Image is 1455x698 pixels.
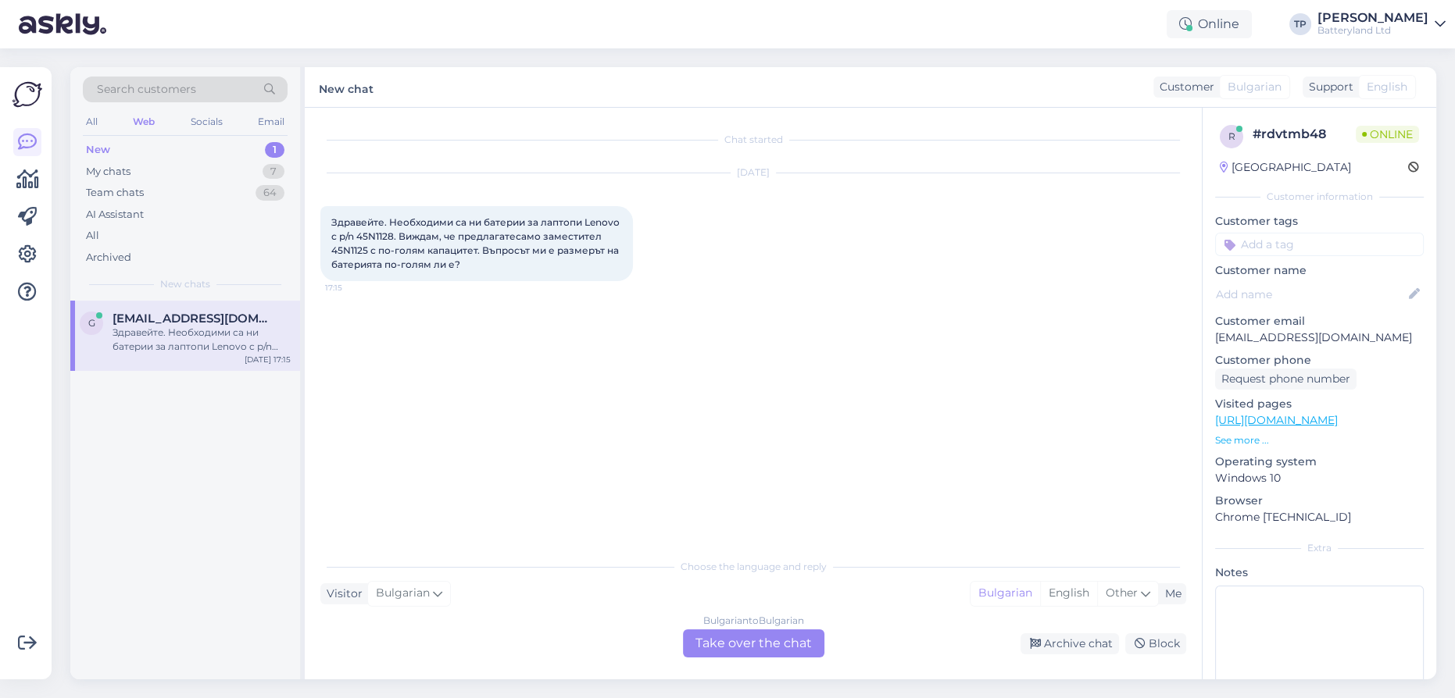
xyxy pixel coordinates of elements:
[1215,313,1424,329] p: Customer email
[683,629,824,657] div: Take over the chat
[1317,12,1428,24] div: [PERSON_NAME]
[1153,79,1214,95] div: Customer
[1215,493,1424,509] p: Browser
[97,81,196,98] span: Search customers
[130,112,158,132] div: Web
[1215,433,1424,447] p: See more ...
[86,228,99,244] div: All
[86,207,144,223] div: AI Assistant
[245,354,291,365] div: [DATE] 17:15
[1159,586,1182,602] div: Me
[1215,413,1338,427] a: [URL][DOMAIN_NAME]
[13,80,42,109] img: Askly Logo
[1253,125,1356,144] div: # rdvtmb48
[255,112,288,132] div: Email
[86,250,131,265] div: Archived
[320,166,1186,180] div: [DATE]
[113,312,275,326] span: gorian.gorianov@sfa.bg
[1303,79,1353,95] div: Support
[703,614,804,628] div: Bulgarian to Bulgarian
[88,317,95,329] span: g
[160,277,210,291] span: New chats
[1125,633,1186,654] div: Block
[83,112,101,132] div: All
[1106,586,1138,600] span: Other
[1215,509,1424,525] p: Chrome [TECHNICAL_ID]
[1215,213,1424,230] p: Customer tags
[263,164,284,180] div: 7
[325,282,384,294] span: 17:15
[1356,126,1419,143] span: Online
[188,112,226,132] div: Socials
[113,326,291,354] div: Здравейте. Необходими са ни батерии за лаптопи Lenovo с p/n 45N1128. Виждам, че предлагатесамо за...
[320,560,1186,574] div: Choose the language and reply
[1215,329,1424,346] p: [EMAIL_ADDRESS][DOMAIN_NAME]
[1220,159,1351,176] div: [GEOGRAPHIC_DATA]
[86,164,130,180] div: My chats
[1215,454,1424,470] p: Operating system
[376,585,430,602] span: Bulgarian
[319,77,374,98] label: New chat
[1167,10,1252,38] div: Online
[1215,369,1357,390] div: Request phone number
[1215,352,1424,369] p: Customer phone
[1215,190,1424,204] div: Customer information
[1228,130,1235,142] span: r
[86,185,144,201] div: Team chats
[320,586,363,602] div: Visitor
[1215,564,1424,581] p: Notes
[1215,541,1424,555] div: Extra
[1215,396,1424,412] p: Visited pages
[1021,633,1119,654] div: Archive chat
[1040,582,1097,605] div: English
[1289,13,1311,35] div: TP
[1317,12,1446,37] a: [PERSON_NAME]Batteryland Ltd
[1216,286,1406,303] input: Add name
[971,582,1040,605] div: Bulgarian
[1317,24,1428,37] div: Batteryland Ltd
[265,142,284,158] div: 1
[1228,79,1282,95] span: Bulgarian
[1215,233,1424,256] input: Add a tag
[1367,79,1407,95] span: English
[86,142,110,158] div: New
[331,216,622,270] span: Здравейте. Необходими са ни батерии за лаптопи Lenovo с p/n 45N1128. Виждам, че предлагатесамо за...
[320,133,1186,147] div: Chat started
[1215,262,1424,279] p: Customer name
[1215,470,1424,486] p: Windows 10
[256,185,284,201] div: 64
